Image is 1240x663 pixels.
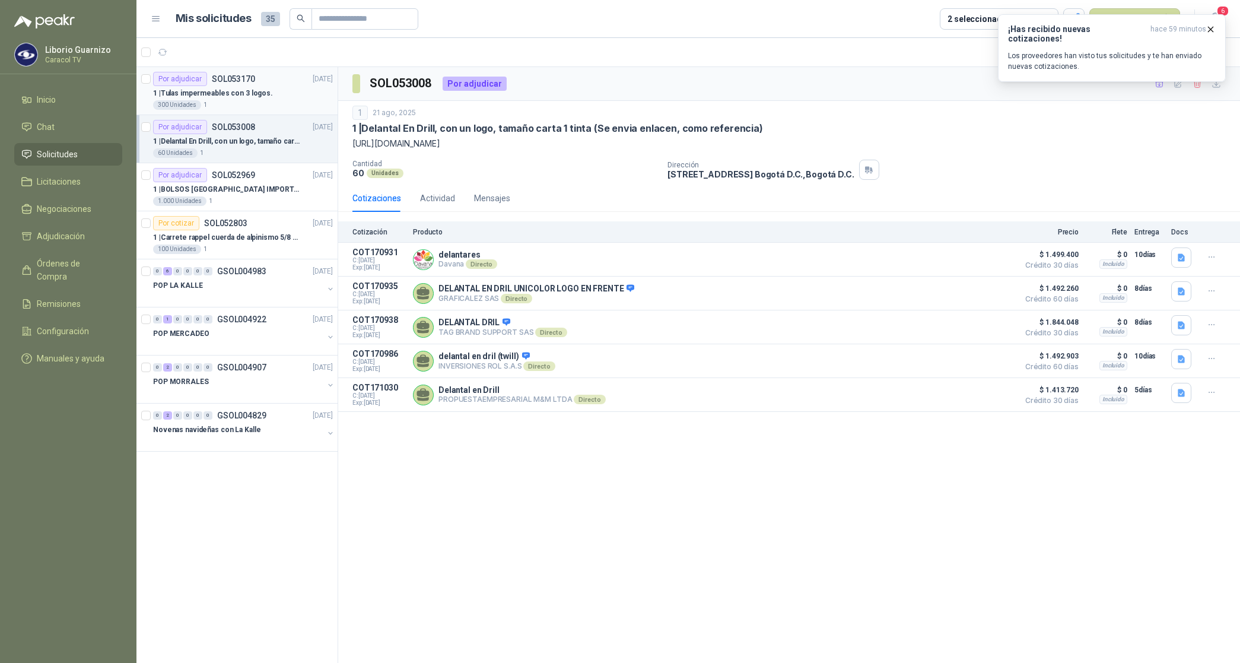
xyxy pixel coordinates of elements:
[948,12,1011,26] div: 2 seleccionadas
[209,196,212,206] p: 1
[413,228,1012,236] p: Producto
[153,315,162,323] div: 0
[352,298,406,305] span: Exp: [DATE]
[173,363,182,372] div: 0
[37,148,78,161] span: Solicitudes
[14,198,122,220] a: Negociaciones
[352,325,406,332] span: C: [DATE]
[173,411,182,420] div: 0
[204,315,212,323] div: 0
[37,93,56,106] span: Inicio
[136,211,338,259] a: Por cotizarSOL052803[DATE] 1 |Carrete rappel cuerda de alpinismo 5/8 negra 16mm100 Unidades1
[414,250,433,269] img: Company Logo
[14,225,122,248] a: Adjudicación
[153,376,209,388] p: POP MORRALES
[153,232,301,243] p: 1 | Carrete rappel cuerda de alpinismo 5/8 negra 16mm
[352,392,406,399] span: C: [DATE]
[313,170,333,181] p: [DATE]
[183,315,192,323] div: 0
[37,120,55,134] span: Chat
[438,395,606,404] p: PROPUESTAEMPRESARIAL M&M LTDA
[1134,315,1164,329] p: 8 días
[14,116,122,138] a: Chat
[136,115,338,163] a: Por adjudicarSOL053008[DATE] 1 |Delantal En Drill, con un logo, tamaño carta 1 tinta (Se envia en...
[37,297,81,310] span: Remisiones
[1134,281,1164,296] p: 8 días
[438,294,634,303] p: GRAFICALEZ SAS
[153,120,207,134] div: Por adjudicar
[14,347,122,370] a: Manuales y ayuda
[153,88,273,99] p: 1 | Tulas impermeables con 3 logos.
[37,202,91,215] span: Negociaciones
[153,264,335,302] a: 0 6 0 0 0 0 GSOL004983[DATE] POP LA KALLE
[1008,24,1146,43] h3: ¡Has recibido nuevas cotizaciones!
[352,192,401,205] div: Cotizaciones
[153,280,203,291] p: POP LA KALLE
[523,361,555,371] div: Directo
[204,100,207,110] p: 1
[1019,397,1079,404] span: Crédito 30 días
[153,411,162,420] div: 0
[193,363,202,372] div: 0
[153,72,207,86] div: Por adjudicar
[136,163,338,211] a: Por adjudicarSOL052969[DATE] 1 |BOLSOS [GEOGRAPHIC_DATA] IMPORTADO [GEOGRAPHIC_DATA]-397-11.000 U...
[153,168,207,182] div: Por adjudicar
[367,169,403,178] div: Unidades
[501,294,532,303] div: Directo
[1019,281,1079,296] span: $ 1.492.260
[37,325,89,338] span: Configuración
[173,267,182,275] div: 0
[352,122,763,135] p: 1 | Delantal En Drill, con un logo, tamaño carta 1 tinta (Se envia enlacen, como referencia)
[14,293,122,315] a: Remisiones
[14,14,75,28] img: Logo peakr
[352,332,406,339] span: Exp: [DATE]
[1019,349,1079,363] span: $ 1.492.903
[352,160,658,168] p: Cantidad
[370,74,433,93] h3: SOL053008
[37,257,111,283] span: Órdenes de Compra
[438,385,606,395] p: Delantal en Drill
[14,252,122,288] a: Órdenes de Compra
[204,411,212,420] div: 0
[1134,349,1164,363] p: 10 días
[14,143,122,166] a: Solicitudes
[352,399,406,407] span: Exp: [DATE]
[1134,248,1164,262] p: 10 días
[14,170,122,193] a: Licitaciones
[466,259,497,269] div: Directo
[204,267,212,275] div: 0
[443,77,507,91] div: Por adjudicar
[204,245,207,254] p: 1
[352,281,406,291] p: COT170935
[352,366,406,373] span: Exp: [DATE]
[352,137,1226,150] p: [URL][DOMAIN_NAME]
[176,10,252,27] h1: Mis solicitudes
[420,192,455,205] div: Actividad
[45,46,119,54] p: Liborio Guarnizo
[193,315,202,323] div: 0
[173,315,182,323] div: 0
[1099,327,1127,337] div: Incluido
[217,411,266,420] p: GSOL004829
[1086,315,1127,329] p: $ 0
[438,351,555,362] p: delantal en dril (twill)
[37,352,104,365] span: Manuales y ayuda
[352,383,406,392] p: COT171030
[212,123,255,131] p: SOL053008
[163,411,172,420] div: 2
[1099,293,1127,303] div: Incluido
[313,218,333,229] p: [DATE]
[667,161,854,169] p: Dirección
[474,192,510,205] div: Mensajes
[1086,248,1127,262] p: $ 0
[204,363,212,372] div: 0
[193,267,202,275] div: 0
[297,14,305,23] span: search
[1019,315,1079,329] span: $ 1.844.048
[438,361,555,371] p: INVERSIONES ROL S.A.S
[438,318,567,328] p: DELANTAL DRIL
[667,169,854,179] p: [STREET_ADDRESS] Bogotá D.C. , Bogotá D.C.
[313,410,333,421] p: [DATE]
[998,14,1226,82] button: ¡Has recibido nuevas cotizaciones!hace 59 minutos Los proveedores han visto tus solicitudes y te ...
[313,362,333,373] p: [DATE]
